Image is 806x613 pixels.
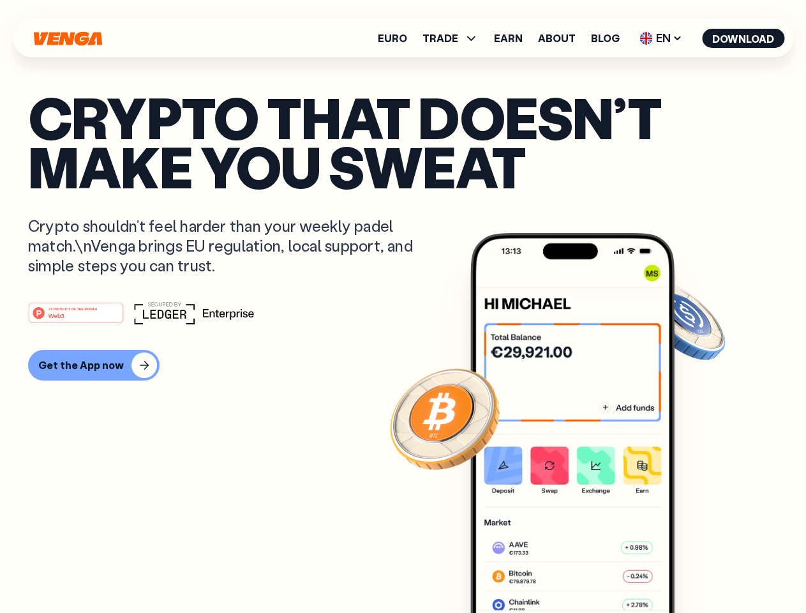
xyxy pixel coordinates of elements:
p: Crypto that doesn’t make you sweat [28,93,778,190]
svg: Home [32,31,103,46]
img: USDC coin [636,275,728,367]
button: Download [702,29,784,48]
a: Earn [494,33,523,43]
img: Bitcoin [387,361,502,476]
button: Get the App now [28,350,160,381]
tspan: Web3 [49,312,64,319]
span: TRADE [422,31,479,46]
a: #1 PRODUCT OF THE MONTHWeb3 [28,310,124,326]
a: Get the App now [28,350,778,381]
p: Crypto shouldn’t feel harder than your weekly padel match.\nVenga brings EU regulation, local sup... [28,216,431,276]
span: EN [635,28,687,49]
a: Euro [378,33,407,43]
span: TRADE [422,33,458,43]
div: Get the App now [38,359,124,372]
tspan: #1 PRODUCT OF THE MONTH [49,306,97,310]
a: About [538,33,576,43]
a: Blog [591,33,620,43]
img: flag-uk [639,32,652,45]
